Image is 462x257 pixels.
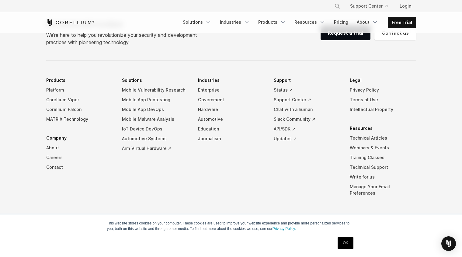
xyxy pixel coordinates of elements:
div: Open Intercom Messenger [441,236,456,251]
a: Education [198,124,264,134]
a: Platform [46,85,113,95]
a: OK [338,237,353,249]
a: Government [198,95,264,105]
a: Terms of Use [350,95,416,105]
a: Products [255,17,290,28]
a: Privacy Policy. [273,227,296,231]
p: This website stores cookies on your computer. These cookies are used to improve your website expe... [107,221,355,231]
a: Request a trial [321,26,370,40]
a: API/SDK ↗ [274,124,340,134]
a: Contact [46,162,113,172]
a: Login [395,1,416,12]
a: Status ↗ [274,85,340,95]
button: Search [332,1,343,12]
a: Chat with a human [274,105,340,114]
p: We’re here to help you revolutionize your security and development practices with pioneering tech... [46,31,202,46]
a: Pricing [330,17,352,28]
a: Solutions [179,17,215,28]
div: Navigation Menu [327,1,416,12]
a: Automotive Systems [122,134,188,144]
a: Support Center ↗ [274,95,340,105]
a: Free Trial [388,17,416,28]
a: Resources [291,17,329,28]
a: Journalism [198,134,264,144]
a: Contact us [374,26,416,40]
a: Webinars & Events [350,143,416,153]
a: Industries [216,17,253,28]
a: Training Classes [350,153,416,162]
a: Slack Community ↗ [274,114,340,124]
a: Corellium Viper [46,95,113,105]
a: Technical Articles [350,133,416,143]
a: Intellectual Property [350,105,416,114]
a: Privacy Policy [350,85,416,95]
a: Technical Support [350,162,416,172]
a: Enterprise [198,85,264,95]
a: About [46,143,113,153]
a: Updates ↗ [274,134,340,144]
a: Support Center [345,1,392,12]
a: MATRIX Technology [46,114,113,124]
a: Mobile App DevOps [122,105,188,114]
a: Mobile App Pentesting [122,95,188,105]
a: IoT Device DevOps [122,124,188,134]
a: Automotive [198,114,264,124]
a: About [353,17,382,28]
a: Corellium Falcon [46,105,113,114]
a: Hardware [198,105,264,114]
a: Write for us [350,172,416,182]
div: Navigation Menu [179,17,416,28]
a: Mobile Malware Analysis [122,114,188,124]
a: Arm Virtual Hardware ↗ [122,144,188,153]
a: Mobile Vulnerability Research [122,85,188,95]
a: Careers [46,153,113,162]
a: Corellium Home [46,19,95,26]
a: Manage Your Email Preferences [350,182,416,198]
div: Navigation Menu [46,75,416,207]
